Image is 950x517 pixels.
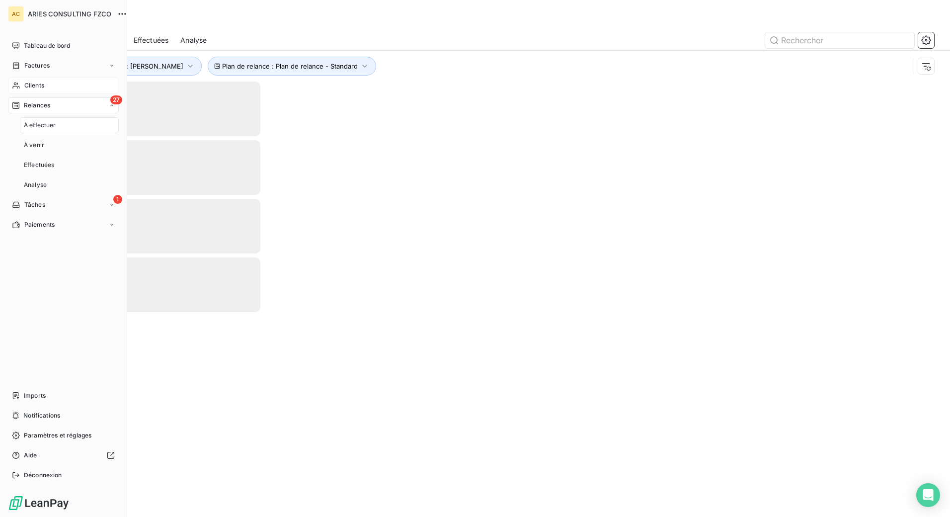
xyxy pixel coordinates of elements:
span: Gestionnaire : [PERSON_NAME] [85,62,183,70]
button: Gestionnaire : [PERSON_NAME] [71,57,202,76]
span: Relances [24,101,50,110]
span: Analyse [180,35,207,45]
span: Tableau de bord [24,41,70,50]
img: Logo LeanPay [8,495,70,511]
button: Plan de relance : Plan de relance - Standard [208,57,376,76]
span: ARIES CONSULTING FZCO [28,10,111,18]
span: Plan de relance : Plan de relance - Standard [222,62,358,70]
span: Analyse [24,180,47,189]
span: Factures [24,61,50,70]
span: Paramètres et réglages [24,431,91,440]
input: Rechercher [765,32,914,48]
span: 27 [110,95,122,104]
span: À venir [24,141,44,150]
span: Aide [24,451,37,460]
span: Notifications [23,411,60,420]
span: 1 [113,195,122,204]
span: Paiements [24,220,55,229]
span: Tâches [24,200,45,209]
span: À effectuer [24,121,56,130]
span: Imports [24,391,46,400]
div: AC [8,6,24,22]
span: Effectuées [134,35,169,45]
span: Clients [24,81,44,90]
span: Déconnexion [24,471,62,480]
span: Effectuées [24,161,55,170]
a: Aide [8,447,119,463]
